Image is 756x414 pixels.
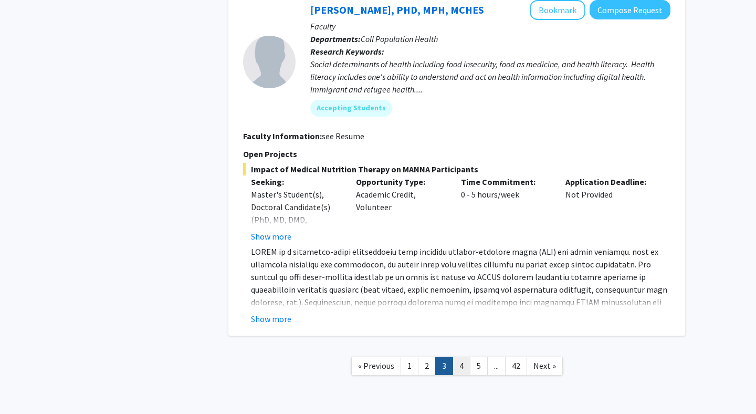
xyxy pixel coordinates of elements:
[461,175,550,188] p: Time Commitment:
[470,357,488,375] a: 5
[348,175,453,243] div: Academic Credit, Volunteer
[243,131,322,141] b: Faculty Information:
[494,360,499,371] span: ...
[435,357,453,375] a: 3
[243,163,670,175] span: Impact of Medical Nutrition Therapy on MANNA Participants
[251,230,291,243] button: Show more
[453,175,558,243] div: 0 - 5 hours/week
[310,58,670,96] div: Social determinants of health including food insecurity, food as medicine, and health literacy. H...
[558,175,663,243] div: Not Provided
[401,357,418,375] a: 1
[310,46,384,57] b: Research Keywords:
[251,175,340,188] p: Seeking:
[527,357,563,375] a: Next
[418,357,436,375] a: 2
[322,131,364,141] fg-read-more: see Resume
[356,175,445,188] p: Opportunity Type:
[361,34,438,44] span: Coll Population Health
[310,100,392,117] mat-chip: Accepting Students
[310,3,484,16] a: [PERSON_NAME], PHD, MPH, MCHES
[358,360,394,371] span: « Previous
[310,20,670,33] p: Faculty
[228,346,685,389] nav: Page navigation
[453,357,470,375] a: 4
[8,367,45,406] iframe: Chat
[243,148,670,160] p: Open Projects
[251,188,340,276] div: Master's Student(s), Doctoral Candidate(s) (PhD, MD, DMD, PharmD, etc.), Postdoctoral Researcher(...
[251,313,291,325] button: Show more
[251,245,670,384] p: LOREM ip d sitametco-adipi elitseddoeiu temp incididu utlabor-etdolore magna (ALI) eni admin veni...
[351,357,401,375] a: Previous
[533,360,556,371] span: Next »
[310,34,361,44] b: Departments:
[505,357,527,375] a: 42
[565,175,655,188] p: Application Deadline:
